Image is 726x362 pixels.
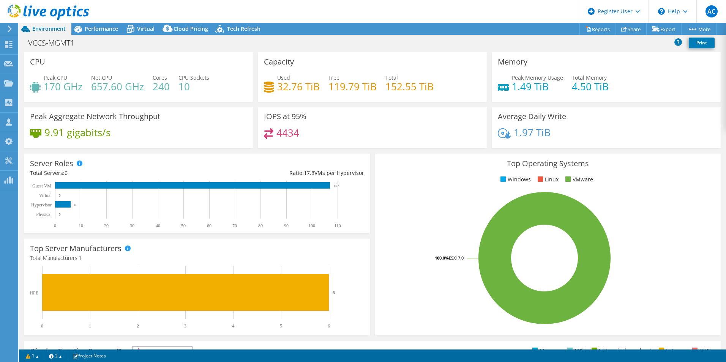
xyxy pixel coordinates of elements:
text: 30 [130,223,134,228]
a: Reports [579,23,616,35]
text: 4 [232,323,234,329]
svg: \n [658,8,665,15]
h4: 240 [153,82,170,91]
h3: Memory [498,58,527,66]
li: Windows [499,175,531,184]
h4: 657.60 GHz [91,82,144,91]
span: Total [385,74,398,81]
span: CPU Sockets [178,74,209,81]
span: 17.8 [304,169,314,176]
span: Peak Memory Usage [512,74,563,81]
a: Export [646,23,682,35]
text: 5 [280,323,282,329]
tspan: 100.0% [435,255,449,261]
text: 107 [334,184,339,188]
h3: Capacity [264,58,294,66]
text: 60 [207,223,211,228]
text: 0 [59,212,61,216]
h4: 1.97 TiB [514,128,551,137]
span: Total Memory [572,74,607,81]
li: Network Throughput [590,346,652,355]
h3: CPU [30,58,45,66]
text: Guest VM [32,183,51,189]
text: 6 [74,203,76,207]
span: AC [705,5,718,17]
span: Cores [153,74,167,81]
h4: Total Manufacturers: [30,254,364,262]
text: 90 [284,223,289,228]
h1: VCCS-MGMT1 [25,39,86,47]
h3: Peak Aggregate Network Throughput [30,112,160,121]
text: 0 [41,323,43,329]
span: Peak CPU [44,74,67,81]
li: VMware [563,175,593,184]
span: Cloud Pricing [174,25,208,32]
text: Virtual [39,193,52,198]
text: 0 [59,194,61,197]
div: Ratio: VMs per Hypervisor [197,169,364,177]
a: Project Notes [67,351,111,360]
span: Free [328,74,339,81]
h4: 152.55 TiB [385,82,434,91]
h3: Server Roles [30,159,73,168]
span: Performance [85,25,118,32]
li: IOPS [690,346,711,355]
span: 1 [79,254,82,261]
h4: 10 [178,82,209,91]
a: Share [616,23,647,35]
text: 10 [79,223,83,228]
text: 40 [156,223,160,228]
span: Used [277,74,290,81]
text: 100 [308,223,315,228]
li: Latency [657,346,685,355]
h4: 32.76 TiB [277,82,320,91]
h3: Top Operating Systems [381,159,715,168]
text: 6 [328,323,330,329]
a: 1 [21,351,44,360]
text: 2 [137,323,139,329]
h4: 4434 [276,129,299,137]
h4: 9.91 gigabits/s [44,128,110,137]
h4: 119.79 TiB [328,82,377,91]
text: Physical [36,212,52,217]
a: More [681,23,717,35]
text: 80 [258,223,263,228]
span: Virtual [137,25,155,32]
span: Environment [32,25,66,32]
a: Print [689,38,715,48]
h3: Average Daily Write [498,112,566,121]
text: 50 [181,223,186,228]
h3: Top Server Manufacturers [30,244,122,253]
li: Memory [530,346,560,355]
span: Tech Refresh [227,25,260,32]
a: 2 [44,351,67,360]
text: 1 [89,323,91,329]
text: 0 [54,223,56,228]
h3: IOPS at 95% [264,112,306,121]
span: IOPS [133,347,192,356]
text: HPE [30,290,38,296]
li: CPU [565,346,585,355]
text: 3 [184,323,186,329]
text: 70 [232,223,237,228]
h4: 170 GHz [44,82,82,91]
li: Linux [536,175,559,184]
div: Total Servers: [30,169,197,177]
text: 6 [333,290,335,295]
h4: 4.50 TiB [572,82,609,91]
span: 6 [65,169,68,176]
text: Hypervisor [31,202,52,208]
span: Net CPU [91,74,112,81]
h4: 1.49 TiB [512,82,563,91]
text: 20 [104,223,109,228]
tspan: ESXi 7.0 [449,255,464,261]
text: 110 [334,223,341,228]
